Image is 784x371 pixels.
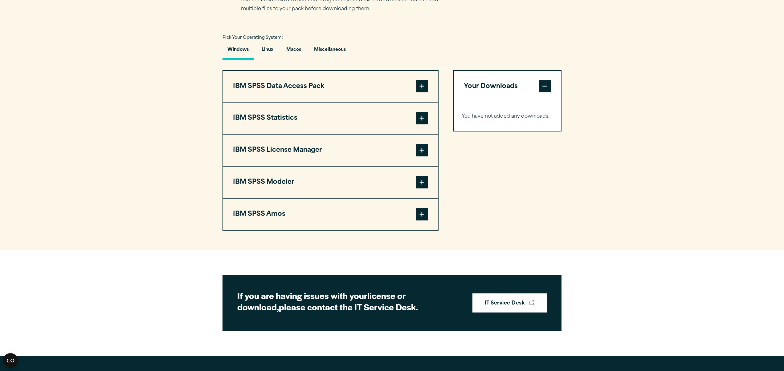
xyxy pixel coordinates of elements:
[237,290,453,313] h2: If you are having issues with your please contact the IT Service Desk.
[257,42,278,60] button: Linux
[3,353,18,368] button: Open CMP widget
[223,42,254,60] button: Windows
[454,102,561,131] div: Your Downloads
[223,167,438,198] button: IBM SPSS Modeler
[462,112,553,121] p: You have not added any downloads.
[485,300,525,308] strong: IT Service Desk
[223,36,283,40] span: Pick Your Operating System:
[454,71,561,102] button: Your Downloads
[237,289,406,313] strong: license or download,
[309,42,351,60] button: Miscellaneous
[281,42,306,60] button: Macos
[223,71,438,102] button: IBM SPSS Data Access Pack
[223,103,438,134] button: IBM SPSS Statistics
[223,135,438,166] button: IBM SPSS License Manager
[472,293,547,313] a: IT Service Desk
[223,199,438,230] button: IBM SPSS Amos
